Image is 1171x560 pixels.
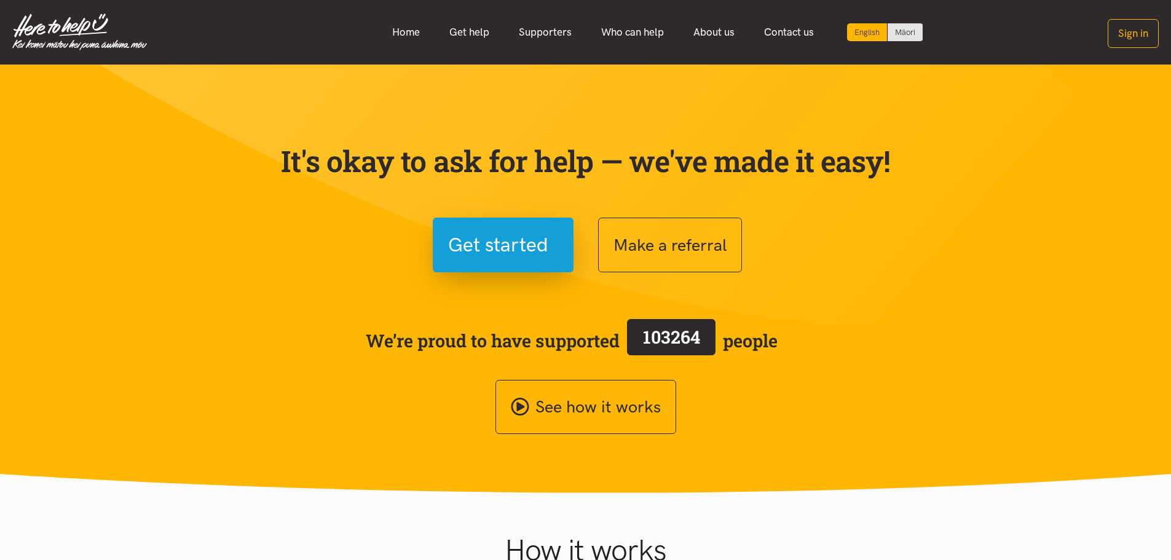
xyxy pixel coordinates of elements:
a: See how it works [495,380,676,435]
a: Get help [435,19,504,45]
a: Contact us [749,19,829,45]
a: 103264 [620,317,723,365]
div: Current language [847,23,888,41]
button: Get started [433,218,574,272]
button: Sign in [1108,19,1159,48]
span: 103264 [643,325,700,349]
a: Home [377,19,435,45]
a: About us [679,19,749,45]
span: Get started [448,229,548,261]
a: Who can help [586,19,679,45]
span: We’re proud to have supported people [366,317,778,365]
p: It's okay to ask for help — we've made it easy! [278,143,893,179]
a: Switch to Te Reo Māori [888,23,923,41]
div: Language toggle [847,23,923,41]
button: Make a referral [598,218,742,272]
a: Supporters [504,19,586,45]
img: Home [12,14,147,50]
